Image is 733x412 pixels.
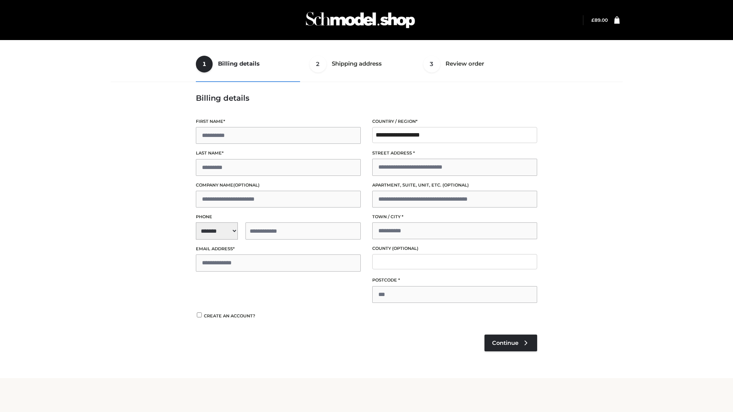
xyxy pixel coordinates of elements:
[196,93,537,103] h3: Billing details
[484,335,537,351] a: Continue
[492,340,518,346] span: Continue
[591,17,608,23] a: £89.00
[372,118,537,125] label: Country / Region
[591,17,594,23] span: £
[196,182,361,189] label: Company name
[204,313,255,319] span: Create an account?
[233,182,260,188] span: (optional)
[196,118,361,125] label: First name
[196,245,361,253] label: Email address
[372,182,537,189] label: Apartment, suite, unit, etc.
[372,150,537,157] label: Street address
[372,245,537,252] label: County
[442,182,469,188] span: (optional)
[303,5,418,35] img: Schmodel Admin 964
[372,277,537,284] label: Postcode
[591,17,608,23] bdi: 89.00
[196,312,203,317] input: Create an account?
[196,150,361,157] label: Last name
[196,213,361,220] label: Phone
[372,213,537,220] label: Town / City
[392,246,418,251] span: (optional)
